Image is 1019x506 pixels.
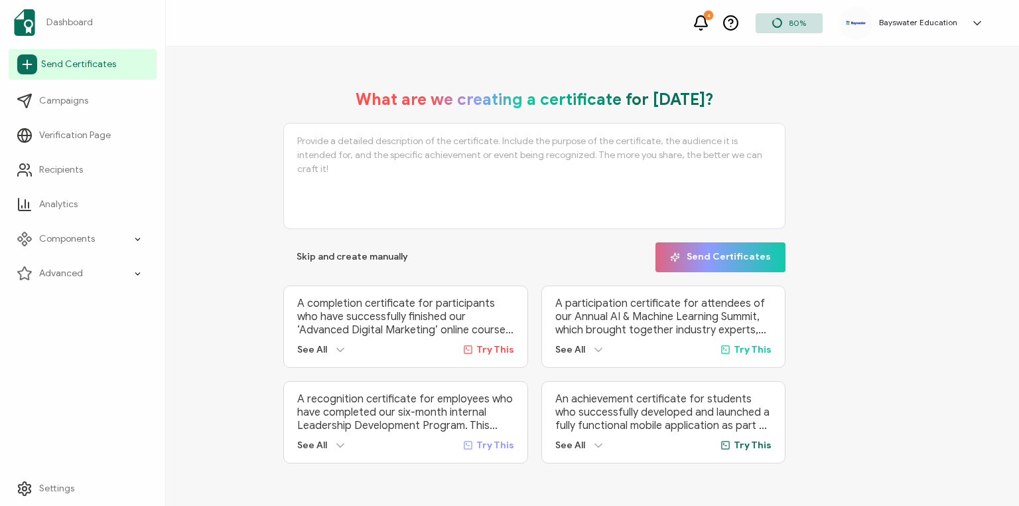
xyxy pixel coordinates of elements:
img: e421b917-46e4-4ebc-81ec-125abdc7015c.png [846,21,866,25]
button: Send Certificates [655,242,785,272]
a: Send Certificates [9,49,157,80]
span: Verification Page [39,129,111,142]
img: sertifier-logomark-colored.svg [14,9,35,36]
p: An achievement certificate for students who successfully developed and launched a fully functiona... [555,392,772,432]
span: Components [39,232,95,246]
span: Try This [476,440,514,451]
span: Campaigns [39,94,88,108]
span: Skip and create manually [297,252,408,262]
a: Settings [9,475,157,502]
span: Send Certificates [670,252,771,262]
p: A completion certificate for participants who have successfully finished our ‘Advanced Digital Ma... [297,297,513,337]
span: See All [297,344,327,355]
span: Dashboard [46,16,93,29]
a: Dashboard [9,4,157,41]
a: Analytics [9,191,157,218]
a: Verification Page [9,122,157,149]
span: Analytics [39,198,78,211]
iframe: Chat Widget [953,442,1019,506]
span: Send Certificates [41,58,116,71]
span: Try This [734,344,772,355]
span: Try This [476,344,514,355]
h5: Bayswater Education [879,18,957,27]
div: 4 [704,11,713,20]
p: A participation certificate for attendees of our Annual AI & Machine Learning Summit, which broug... [555,297,772,337]
span: 80% [789,18,806,28]
a: Campaigns [9,88,157,114]
span: Settings [39,482,74,495]
span: Advanced [39,267,83,280]
span: See All [555,344,585,355]
span: See All [297,440,327,451]
button: Skip and create manually [283,242,421,272]
span: See All [555,440,585,451]
span: Try This [734,440,772,451]
p: A recognition certificate for employees who have completed our six-month internal Leadership Deve... [297,392,513,432]
a: Recipients [9,157,157,183]
span: Recipients [39,163,83,177]
h1: What are we creating a certificate for [DATE]? [356,90,714,110]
